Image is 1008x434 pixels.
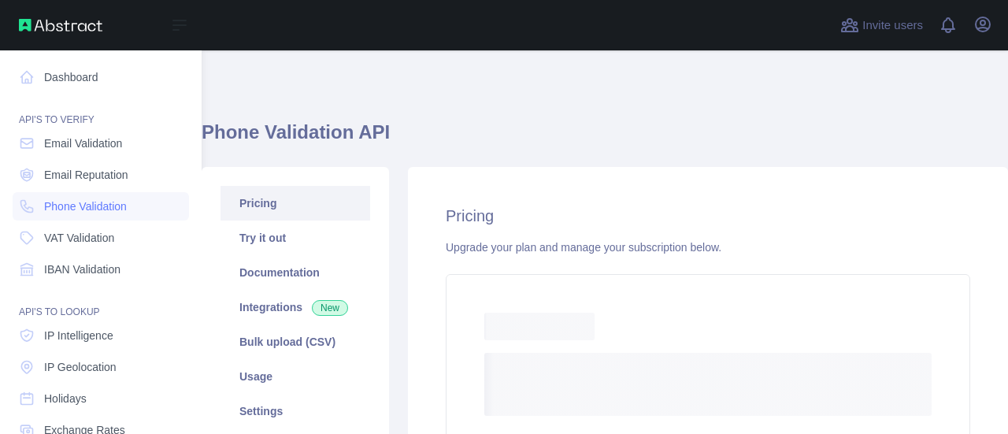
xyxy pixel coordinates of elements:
a: Dashboard [13,63,189,91]
a: Bulk upload (CSV) [220,325,370,359]
a: Phone Validation [13,192,189,221]
div: Upgrade your plan and manage your subscription below. [446,239,970,255]
span: IP Intelligence [44,328,113,343]
span: VAT Validation [44,230,114,246]
span: Invite users [862,17,923,35]
div: API'S TO LOOKUP [13,287,189,318]
h2: Pricing [446,205,970,227]
a: Usage [220,359,370,394]
img: Abstract API [19,19,102,32]
a: Holidays [13,384,189,413]
a: Try it out [220,221,370,255]
h1: Phone Validation API [202,120,1008,158]
a: IBAN Validation [13,255,189,284]
a: IP Intelligence [13,321,189,350]
a: Documentation [220,255,370,290]
a: VAT Validation [13,224,189,252]
a: Settings [220,394,370,428]
span: Email Validation [44,135,122,151]
span: IBAN Validation [44,262,120,277]
span: Email Reputation [44,167,128,183]
div: API'S TO VERIFY [13,95,189,126]
button: Invite users [837,13,926,38]
span: Holidays [44,391,87,406]
a: Email Reputation [13,161,189,189]
span: New [312,300,348,316]
a: Email Validation [13,129,189,158]
a: Pricing [220,186,370,221]
a: IP Geolocation [13,353,189,381]
span: Phone Validation [44,198,127,214]
span: IP Geolocation [44,359,117,375]
a: Integrations New [220,290,370,325]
